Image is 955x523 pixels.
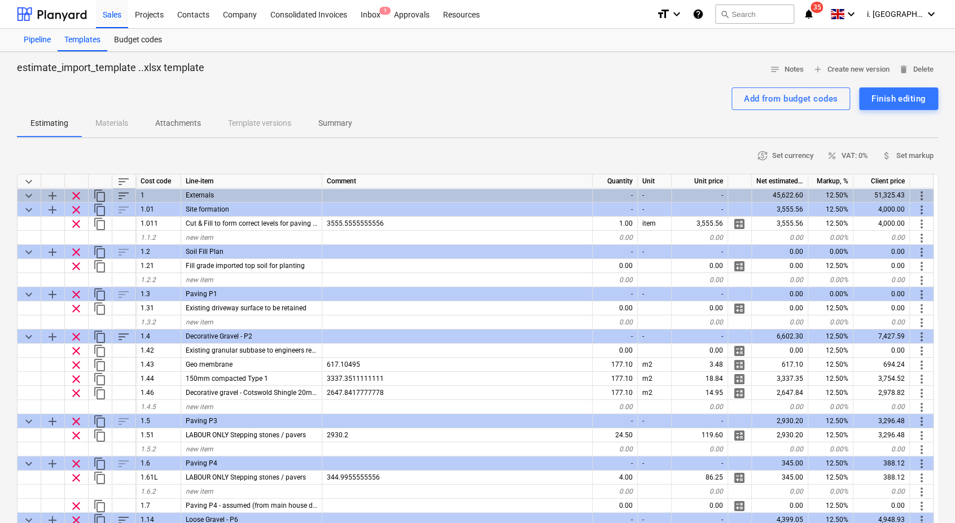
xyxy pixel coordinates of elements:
span: Duplicate row [93,386,107,399]
span: Manage detailed breakdown for the row [733,259,746,273]
div: 24.50 [593,428,638,442]
div: 0.00 [752,259,808,273]
span: Add sub category to row [46,414,59,428]
div: 12.50% [808,301,853,315]
p: Attachments [155,117,201,129]
div: 177.10 [593,372,638,386]
div: 0.00 [752,273,808,287]
div: m2 [638,358,672,372]
div: 119.60 [672,428,728,442]
div: 1.4 [136,329,181,344]
div: 12.50% [808,203,853,217]
span: Remove row [69,329,83,343]
div: 0.00 [672,442,728,456]
i: keyboard_arrow_down [925,7,938,21]
div: 0.00 [853,400,910,414]
div: - [593,329,638,344]
span: More actions [915,414,928,428]
span: add [813,64,823,74]
div: 0.00 [672,499,728,513]
div: 0.00 [752,287,808,301]
i: keyboard_arrow_down [670,7,684,21]
div: 3,337.35 [752,372,808,386]
span: More actions [915,329,928,343]
div: 0.00% [808,485,853,499]
div: - [672,203,728,217]
div: 0.00 [593,442,638,456]
div: 0.00 [853,259,910,273]
div: 0.00 [752,245,808,259]
span: Sort rows within table [117,174,130,188]
div: 12.50% [808,259,853,273]
div: - [593,456,638,471]
span: VAT: 0% [827,150,868,162]
span: percent [827,151,837,161]
div: 0.00 [853,344,910,358]
span: More actions [915,428,928,442]
div: 0.00 [593,400,638,414]
div: 0.00 [593,301,638,315]
div: 177.10 [593,358,638,372]
button: Notes [765,61,808,78]
iframe: Chat Widget [899,469,955,523]
button: Create new version [808,61,894,78]
span: Duplicate row [93,344,107,357]
span: Sort rows within category [117,329,130,343]
span: Duplicate row [93,217,107,230]
div: 0.00 [752,400,808,414]
div: 7,427.59 [853,329,910,344]
div: 12.50% [808,217,853,231]
div: 1.42 [136,344,181,358]
div: 0.00 [672,231,728,245]
div: 0.00 [672,273,728,287]
div: - [672,329,728,344]
span: Manage detailed breakdown for the row [733,344,746,357]
p: Estimating [30,117,68,129]
span: Remove row [69,217,83,230]
div: 1.2 [136,245,181,259]
span: Duplicate row [93,499,107,512]
span: Manage detailed breakdown for the row [733,301,746,315]
span: Duplicate category [93,245,107,258]
div: 3,555.56 [672,217,728,231]
div: 388.12 [853,456,910,471]
div: 1.3 [136,287,181,301]
span: Duplicate category [93,414,107,428]
div: 345.00 [752,471,808,485]
div: Unit [638,174,672,188]
div: - [638,414,672,428]
span: More actions [915,259,928,273]
div: - [638,287,672,301]
span: More actions [915,273,928,287]
div: Markup, % [808,174,853,188]
span: Manage detailed breakdown for the row [733,428,746,442]
div: - [593,203,638,217]
span: More actions [915,287,928,301]
div: 0.00 [593,485,638,499]
div: 1.6 [136,456,181,471]
div: 0.00 [853,287,910,301]
span: Duplicate row [93,372,107,385]
div: 1.61L [136,471,181,485]
span: Collapse category [22,245,36,258]
span: Collapse category [22,329,36,343]
div: 18.84 [672,372,728,386]
span: Remove row [69,203,83,216]
div: 12.50% [808,344,853,358]
div: 0.00 [752,301,808,315]
div: 1.31 [136,301,181,315]
div: - [672,188,728,203]
span: Remove row [69,428,83,442]
div: 0.00 [593,315,638,329]
span: Remove row [69,414,83,428]
div: Budget codes [107,29,169,51]
div: Add from budget codes [744,91,838,106]
span: i. [GEOGRAPHIC_DATA] [867,10,923,19]
div: - [638,245,672,259]
span: Duplicate category [93,456,107,470]
div: - [672,414,728,428]
span: Duplicate row [93,428,107,442]
div: 0.00 [672,344,728,358]
span: Add sub category to row [46,188,59,202]
div: - [672,245,728,259]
